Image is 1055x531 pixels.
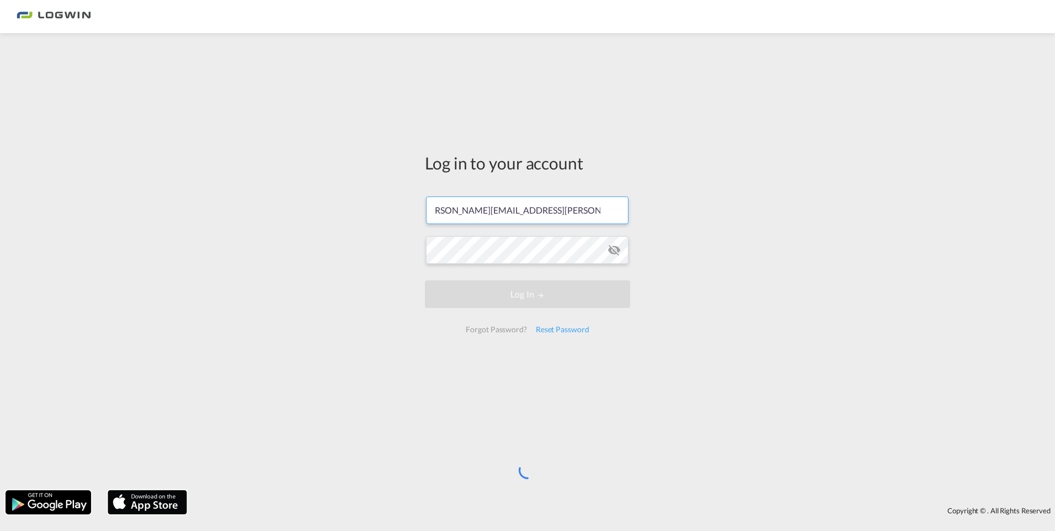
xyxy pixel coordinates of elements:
[461,320,531,339] div: Forgot Password?
[106,489,188,516] img: apple.png
[425,280,630,308] button: LOGIN
[531,320,594,339] div: Reset Password
[17,4,91,29] img: bc73a0e0d8c111efacd525e4c8ad7d32.png
[426,197,628,224] input: Enter email/phone number
[193,501,1055,520] div: Copyright © . All Rights Reserved
[608,243,621,257] md-icon: icon-eye-off
[425,151,630,174] div: Log in to your account
[4,489,92,516] img: google.png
